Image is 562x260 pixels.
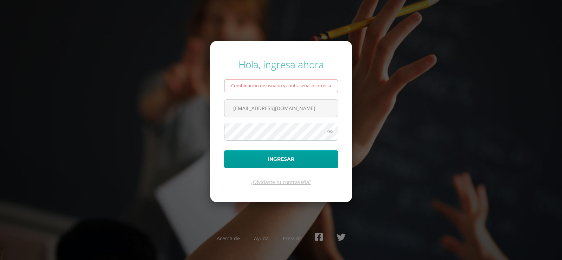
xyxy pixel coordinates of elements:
[224,100,338,117] input: Correo electrónico o usuario
[224,150,338,168] button: Ingresar
[224,58,338,71] div: Hola, ingresa ahora
[254,235,269,242] a: Ayuda
[283,235,301,242] a: Presskit
[224,80,338,92] div: Combinación de usuario y contraseña incorrecta
[251,179,311,185] a: ¿Olvidaste tu contraseña?
[217,235,240,242] a: Acerca de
